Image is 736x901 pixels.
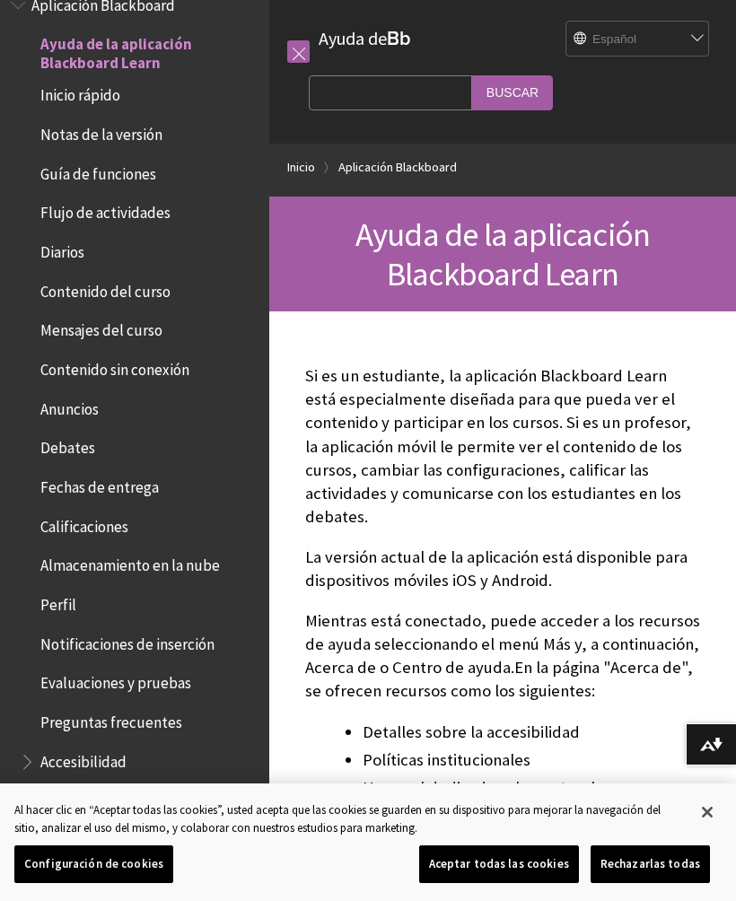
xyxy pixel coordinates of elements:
[363,720,700,745] li: Detalles sobre la accesibilidad
[40,316,162,340] span: Mensajes del curso
[566,22,710,57] select: Site Language Selector
[355,214,650,294] span: Ayuda de la aplicación Blackboard Learn
[287,156,315,179] a: Inicio
[14,845,173,883] button: Configuración de cookies
[40,512,128,536] span: Calificaciones
[319,27,411,49] a: Ayuda deBb
[40,119,162,144] span: Notas de la versión
[40,590,76,614] span: Perfil
[305,609,700,704] p: Mientras está conectado, puede acceder a los recursos de ayuda seleccionando el menú Más y, a con...
[363,748,700,773] li: Políticas institucionales
[40,354,189,379] span: Contenido sin conexión
[387,27,411,50] strong: Bb
[472,75,553,110] input: Buscar
[40,237,84,261] span: Diarios
[591,845,710,883] button: Rechazarlas todas
[40,30,257,72] span: Ayuda de la aplicación Blackboard Learn
[40,629,215,653] span: Notificaciones de inserción
[40,198,171,223] span: Flujo de actividades
[363,775,700,826] li: Un canal dedicado solamente a los comentarios sobre la aplicación móvil
[305,364,700,529] p: Si es un estudiante, la aplicación Blackboard Learn está especialmente diseñada para que pueda ve...
[40,472,159,496] span: Fechas de entrega
[40,669,191,693] span: Evaluaciones y pruebas
[40,81,120,105] span: Inicio rápido
[40,433,95,458] span: Debates
[305,546,700,592] p: La versión actual de la aplicación está disponible para dispositivos móviles iOS y Android.
[40,159,156,183] span: Guía de funciones
[40,747,127,771] span: Accesibilidad
[688,792,727,832] button: Cerrar
[14,801,685,836] div: Al hacer clic en “Aceptar todas las cookies”, usted acepta que las cookies se guarden en su dispo...
[40,394,99,418] span: Anuncios
[40,276,171,301] span: Contenido del curso
[40,707,182,731] span: Preguntas frecuentes
[338,156,457,179] a: Aplicación Blackboard
[40,551,220,575] span: Almacenamiento en la nube
[419,845,579,883] button: Aceptar todas las cookies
